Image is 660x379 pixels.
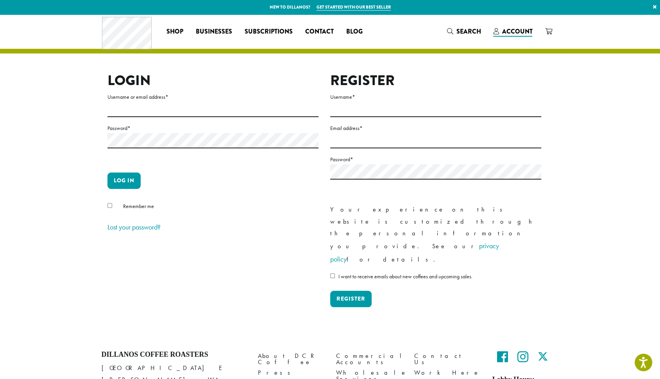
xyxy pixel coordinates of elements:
[330,72,541,89] h2: Register
[317,4,391,11] a: Get started with our best seller
[160,25,190,38] a: Shop
[330,123,541,133] label: Email address
[123,203,154,210] span: Remember me
[245,27,293,37] span: Subscriptions
[107,92,318,102] label: Username or email address
[258,368,324,378] a: Press
[305,27,334,37] span: Contact
[258,351,324,367] a: About DCR Coffee
[456,27,481,36] span: Search
[502,27,532,36] span: Account
[330,291,372,307] button: Register
[107,72,318,89] h2: Login
[107,173,141,189] button: Log in
[330,241,499,263] a: privacy policy
[330,273,335,278] input: I want to receive emails about new coffees and upcoming sales.
[107,222,161,231] a: Lost your password?
[330,204,541,265] p: Your experience on this website is customized through the personal information you provide. See o...
[196,27,232,37] span: Businesses
[107,123,318,133] label: Password
[330,92,541,102] label: Username
[166,27,183,37] span: Shop
[338,273,472,280] span: I want to receive emails about new coffees and upcoming sales.
[414,368,481,378] a: Work Here
[414,351,481,367] a: Contact Us
[330,155,541,164] label: Password
[440,25,487,38] a: Search
[346,27,363,37] span: Blog
[102,351,246,359] h4: Dillanos Coffee Roasters
[336,351,402,367] a: Commercial Accounts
